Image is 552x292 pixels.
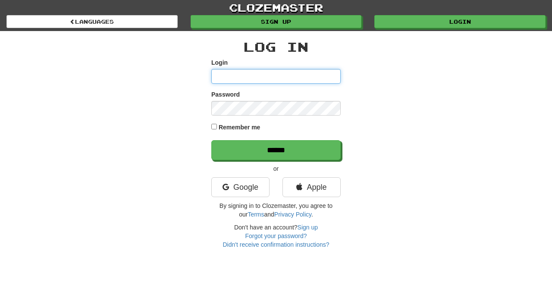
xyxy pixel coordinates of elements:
[191,15,362,28] a: Sign up
[211,177,270,197] a: Google
[223,241,329,248] a: Didn't receive confirmation instructions?
[211,90,240,99] label: Password
[6,15,178,28] a: Languages
[211,201,341,219] p: By signing in to Clozemaster, you agree to our and .
[282,177,341,197] a: Apple
[211,58,228,67] label: Login
[248,211,264,218] a: Terms
[374,15,546,28] a: Login
[274,211,311,218] a: Privacy Policy
[211,223,341,249] div: Don't have an account?
[211,40,341,54] h2: Log In
[245,232,307,239] a: Forgot your password?
[298,224,318,231] a: Sign up
[211,164,341,173] p: or
[219,123,260,132] label: Remember me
